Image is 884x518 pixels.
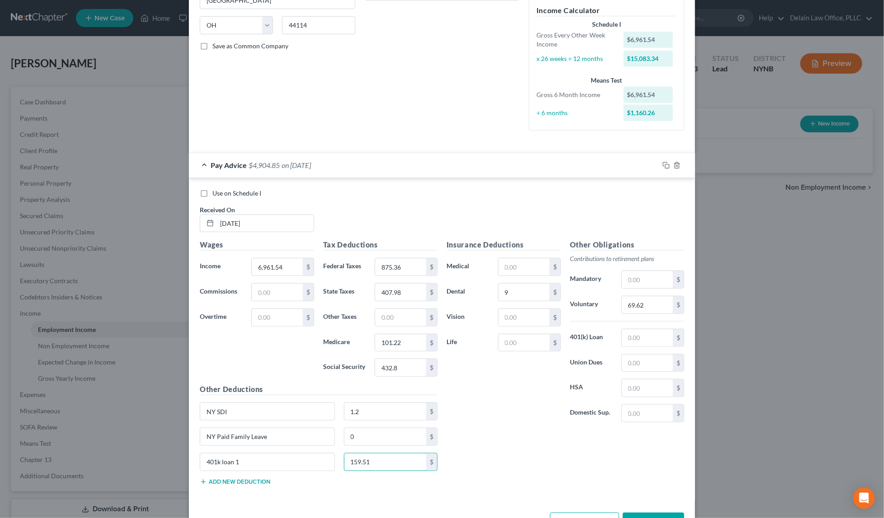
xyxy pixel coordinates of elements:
[532,108,619,117] div: ÷ 6 months
[565,354,617,372] label: Union Dues
[622,296,673,313] input: 0.00
[319,258,370,276] label: Federal Taxes
[532,31,619,49] div: Gross Every Other Week Income
[673,271,684,288] div: $
[303,309,314,326] div: $
[673,405,684,422] div: $
[303,258,314,275] div: $
[536,76,677,85] div: Means Test
[498,284,550,301] input: 0.00
[375,359,426,376] input: 0.00
[217,215,314,232] input: MM/DD/YYYY
[622,355,673,372] input: 0.00
[344,403,427,420] input: 0.00
[195,308,247,327] label: Overtime
[303,284,314,301] div: $
[442,308,494,327] label: Vision
[536,5,677,16] h5: Income Calculator
[426,453,437,471] div: $
[319,334,370,352] label: Medicare
[252,284,303,301] input: 0.00
[498,334,550,351] input: 0.00
[426,428,437,445] div: $
[426,403,437,420] div: $
[442,258,494,276] label: Medical
[442,283,494,301] label: Dental
[375,309,426,326] input: 0.00
[673,355,684,372] div: $
[442,334,494,352] label: Life
[249,161,280,169] span: $4,904.85
[252,309,303,326] input: 0.00
[319,308,370,327] label: Other Taxes
[565,404,617,422] label: Domestic Sup.
[622,329,673,346] input: 0.00
[319,359,370,377] label: Social Security
[532,90,619,99] div: Gross 6 Month Income
[673,379,684,397] div: $
[323,239,437,251] h5: Tax Deductions
[375,284,426,301] input: 0.00
[624,105,673,121] div: $1,160.26
[426,309,437,326] div: $
[211,161,247,169] span: Pay Advice
[426,284,437,301] div: $
[200,478,270,485] button: Add new deduction
[550,258,560,275] div: $
[200,239,314,251] h5: Wages
[344,453,427,471] input: 0.00
[532,54,619,63] div: x 26 weeks ÷ 12 months
[565,271,617,289] label: Mandatory
[565,296,617,314] label: Voluntary
[200,403,334,420] input: Specify...
[550,284,560,301] div: $
[622,405,673,422] input: 0.00
[200,428,334,445] input: Specify...
[570,254,684,263] p: Contributions to retirement plans
[426,334,437,351] div: $
[252,258,303,275] input: 0.00
[375,334,426,351] input: 0.00
[282,16,355,34] input: Enter zip...
[282,161,311,169] span: on [DATE]
[536,20,677,29] div: Schedule I
[565,379,617,397] label: HSA
[212,189,261,197] span: Use on Schedule I
[426,359,437,376] div: $
[426,258,437,275] div: $
[447,239,561,251] h5: Insurance Deductions
[624,32,673,48] div: $6,961.54
[565,329,617,347] label: 401(k) Loan
[200,262,221,270] span: Income
[200,384,437,395] h5: Other Deductions
[853,487,875,509] div: Open Intercom Messenger
[200,206,235,214] span: Received On
[622,271,673,288] input: 0.00
[344,428,427,445] input: 0.00
[200,453,334,471] input: Specify...
[550,309,560,326] div: $
[624,87,673,103] div: $6,961.54
[624,51,673,67] div: $15,083.34
[673,329,684,346] div: $
[375,258,426,275] input: 0.00
[498,309,550,326] input: 0.00
[570,239,684,251] h5: Other Obligations
[673,296,684,313] div: $
[622,379,673,397] input: 0.00
[212,42,288,50] span: Save as Common Company
[550,334,560,351] div: $
[319,283,370,301] label: State Taxes
[195,283,247,301] label: Commissions
[498,258,550,275] input: 0.00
